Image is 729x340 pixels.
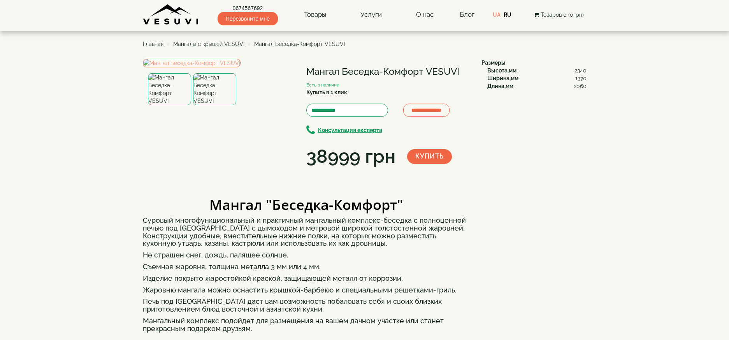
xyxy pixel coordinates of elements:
div: : [487,82,587,90]
span: Товаров 0 (0грн) [541,12,584,18]
div: 38999 грн [306,143,395,170]
button: Купить [407,149,452,164]
h4: Печь под [GEOGRAPHIC_DATA] даст вам возможность побаловать себя и своих близких приготовлением бл... [143,298,470,313]
span: 2060 [574,82,587,90]
img: Мангал Беседка-Комфорт VESUVI [148,73,191,105]
b: Мангал "Беседка-Комфорт" [209,195,403,214]
label: Купить в 1 клик [306,88,347,96]
b: Консультация експерта [318,127,382,133]
a: Главная [143,41,163,47]
img: Мангал Беседка-Комфорт VESUVI [193,73,236,105]
h4: Не страшен снег, дождь, палящее солнце. [143,251,470,259]
a: UA [493,12,501,18]
span: Мангал Беседка-Комфорт VESUVI [254,41,345,47]
h4: Жаровню мангала можно оснастить крышкой-барбекю и специальными решетками-гриль. [143,286,470,294]
a: Блог [460,11,474,18]
h4: Суровый многофункциональный и практичный мангальный комплекс-беседка с полноценной печью под [GEO... [143,217,470,247]
span: 1370 [575,74,587,82]
div: : [487,67,587,74]
span: 2340 [574,67,587,74]
h4: Мангальный комплекс подойдет для размещения на вашем дачном участке или станет прекрасным подарко... [143,317,470,333]
a: 0674567692 [218,4,278,12]
b: Высота,мм [487,67,516,74]
h4: Изделие покрыто жаростойкой краской, защищающей металл от коррозии. [143,275,470,282]
img: Завод VESUVI [143,4,199,25]
a: Мангалы с крышей VESUVI [173,41,244,47]
div: : [487,74,587,82]
b: Размеры [481,60,506,66]
img: Мангал Беседка-Комфорт VESUVI [143,59,241,67]
span: Перезвоните мне [218,12,278,25]
h4: Съемная жаровня, толщина металла 3 мм или 4 мм. [143,263,470,271]
small: Есть в наличии [306,82,339,88]
button: Товаров 0 (0грн) [532,11,586,19]
a: RU [504,12,511,18]
a: О нас [408,6,441,24]
a: Услуги [353,6,390,24]
b: Ширина,мм [487,75,518,81]
a: Товары [296,6,334,24]
b: Длина,мм [487,83,513,89]
h1: Мангал Беседка-Комфорт VESUVI [306,67,470,77]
